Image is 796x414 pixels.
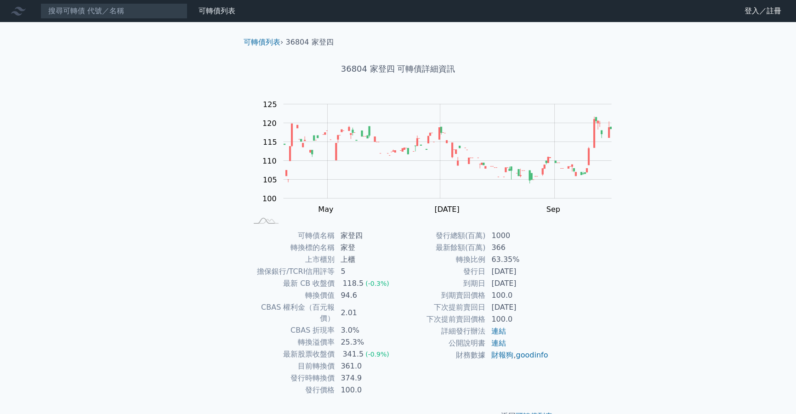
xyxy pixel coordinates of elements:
td: 發行價格 [247,384,335,396]
td: 財務數據 [398,349,486,361]
td: 轉換比例 [398,254,486,266]
td: 擔保銀行/TCRI信用評等 [247,266,335,278]
td: 100.0 [486,289,549,301]
g: Chart [257,100,625,214]
td: 100.0 [486,313,549,325]
td: 發行時轉換價 [247,372,335,384]
td: 1000 [486,230,549,242]
td: 5 [335,266,398,278]
td: 發行日 [398,266,486,278]
a: goodinfo [516,351,548,359]
td: 上市櫃別 [247,254,335,266]
tspan: 125 [263,100,277,109]
li: 36804 家登四 [286,37,334,48]
td: 最新股票收盤價 [247,348,335,360]
td: 366 [486,242,549,254]
div: 341.5 [341,349,365,360]
td: 361.0 [335,360,398,372]
td: 3.0% [335,324,398,336]
td: [DATE] [486,301,549,313]
tspan: 115 [263,138,277,147]
td: CBAS 權利金（百元報價） [247,301,335,324]
td: 轉換價值 [247,289,335,301]
td: 2.01 [335,301,398,324]
tspan: [DATE] [434,205,459,214]
td: 到期日 [398,278,486,289]
td: 轉換溢價率 [247,336,335,348]
span: (-0.9%) [365,351,389,358]
a: 登入／註冊 [737,4,789,18]
td: 下次提前賣回日 [398,301,486,313]
div: 118.5 [341,278,365,289]
td: 發行總額(百萬) [398,230,486,242]
input: 搜尋可轉債 代號／名稱 [40,3,188,19]
td: 上櫃 [335,254,398,266]
span: (-0.3%) [365,280,389,287]
td: 25.3% [335,336,398,348]
h1: 36804 家登四 可轉債詳細資訊 [236,62,560,75]
tspan: 120 [262,119,277,128]
tspan: 105 [263,176,277,184]
td: 可轉債名稱 [247,230,335,242]
a: 可轉債列表 [244,38,280,46]
td: 目前轉換價 [247,360,335,372]
td: 374.9 [335,372,398,384]
td: 家登 [335,242,398,254]
td: [DATE] [486,278,549,289]
td: 100.0 [335,384,398,396]
td: 詳細發行辦法 [398,325,486,337]
li: › [244,37,283,48]
a: 可轉債列表 [199,6,235,15]
td: , [486,349,549,361]
td: [DATE] [486,266,549,278]
tspan: May [318,205,333,214]
td: 到期賣回價格 [398,289,486,301]
td: 轉換標的名稱 [247,242,335,254]
td: 公開說明書 [398,337,486,349]
tspan: 100 [262,194,277,203]
td: 63.35% [486,254,549,266]
td: 最新 CB 收盤價 [247,278,335,289]
tspan: Sep [546,205,560,214]
a: 財報狗 [491,351,513,359]
td: 最新餘額(百萬) [398,242,486,254]
td: 94.6 [335,289,398,301]
td: 下次提前賣回價格 [398,313,486,325]
a: 連結 [491,327,506,335]
a: 連結 [491,339,506,347]
tspan: 110 [262,157,277,165]
td: 家登四 [335,230,398,242]
td: CBAS 折現率 [247,324,335,336]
